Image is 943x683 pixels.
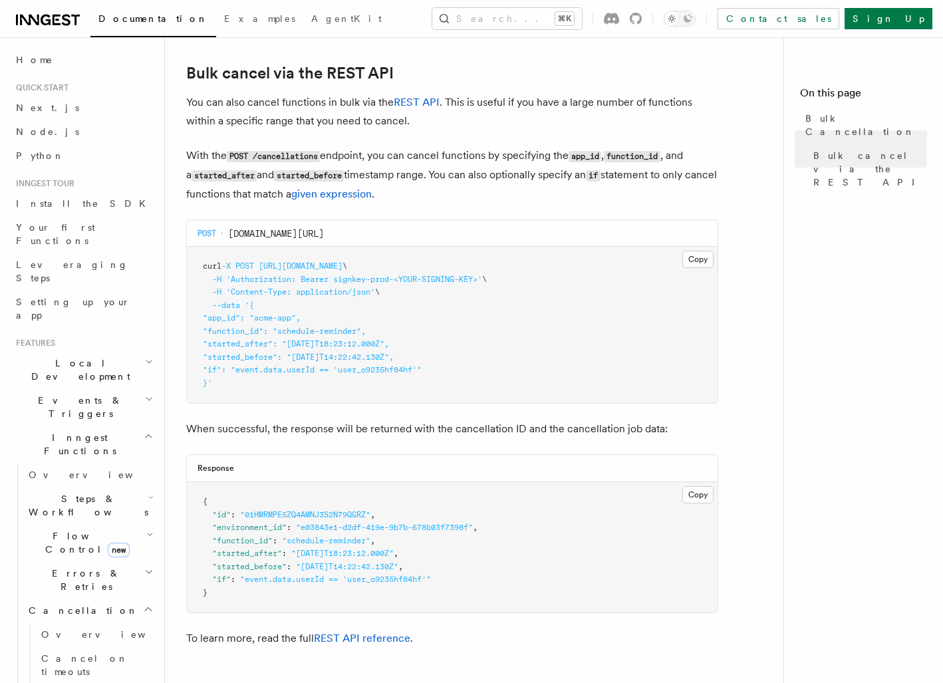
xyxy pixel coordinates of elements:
span: AgentKit [311,13,382,24]
a: Python [11,144,156,168]
button: Flow Controlnew [23,524,156,561]
a: AgentKit [303,4,390,36]
span: "started_before": "[DATE]T14:22:42.130Z", [203,352,394,362]
span: "if" [212,575,231,584]
span: "[DATE]T14:22:42.130Z" [296,562,398,571]
span: , [394,549,398,558]
h3: Response [198,463,234,474]
span: POST [235,261,254,271]
a: Install the SDK [11,192,156,215]
p: You can also cancel functions in bulk via the . This is useful if you have a large number of func... [186,93,718,130]
span: , [370,536,375,545]
span: "function_id" [212,536,273,545]
span: \ [342,261,347,271]
span: --data [212,301,240,310]
span: "[DATE]T18:23:12.000Z" [291,549,394,558]
span: Node.js [16,126,79,137]
span: "environment_id" [212,523,287,532]
span: Your first Functions [16,222,95,246]
kbd: ⌘K [555,12,574,25]
a: Bulk Cancellation [800,106,927,144]
a: Examples [216,4,303,36]
span: 'Authorization: Bearer signkey-prod-<YOUR-SIGNING-KEY>' [226,275,482,284]
a: REST API [394,96,440,108]
span: : [282,549,287,558]
span: "started_before" [212,562,287,571]
span: "e03843e1-d2df-419e-9b7b-678b03f7398f" [296,523,473,532]
span: -H [212,275,221,284]
code: POST /cancellations [227,151,320,162]
span: \ [375,287,380,297]
code: app_id [569,151,601,162]
span: Cancel on timeouts [41,653,128,677]
span: Documentation [98,13,208,24]
span: Overview [41,629,178,640]
span: Cancellation [23,604,138,617]
span: : [231,575,235,584]
span: "01HMRMPE5ZQ4AMNJ3S2N79QGRZ" [240,510,370,519]
button: Copy [682,251,714,268]
span: Examples [224,13,295,24]
span: -X [221,261,231,271]
span: Features [11,338,55,348]
span: curl [203,261,221,271]
p: When successful, the response will be returned with the cancellation ID and the cancellation job ... [186,420,718,438]
span: Local Development [11,356,145,383]
button: Steps & Workflows [23,487,156,524]
span: "event.data.userId == 'user_o9235hf84hf'" [240,575,431,584]
span: : [273,536,277,545]
a: Sign Up [845,8,932,29]
span: : [231,510,235,519]
span: , [370,510,375,519]
span: , [398,562,403,571]
span: Bulk Cancellation [805,112,927,138]
a: Next.js [11,96,156,120]
a: Overview [23,463,156,487]
h4: On this page [800,85,927,106]
span: Inngest Functions [11,431,144,458]
span: [DOMAIN_NAME][URL] [228,227,324,240]
span: Install the SDK [16,198,154,209]
span: { [203,497,207,506]
span: : [287,523,291,532]
span: "function_id": "schedule-reminder", [203,327,366,336]
span: "started_after": "[DATE]T18:23:12.000Z", [203,339,389,348]
a: REST API reference [314,632,410,644]
span: Next.js [16,102,79,113]
a: Home [11,48,156,72]
span: Events & Triggers [11,394,145,420]
span: new [108,543,130,557]
span: Overview [29,470,166,480]
button: Cancellation [23,599,156,622]
button: Local Development [11,351,156,388]
button: Errors & Retries [23,561,156,599]
a: Contact sales [718,8,839,29]
span: Setting up your app [16,297,130,321]
code: function_id [604,151,660,162]
span: "schedule-reminder" [282,536,370,545]
button: Inngest Functions [11,426,156,463]
span: "app_id": "acme-app", [203,313,301,323]
span: Quick start [11,82,68,93]
a: Bulk cancel via the REST API [808,144,927,194]
span: '{ [245,301,254,310]
span: Flow Control [23,529,146,556]
span: Home [16,53,53,67]
a: Overview [36,622,156,646]
span: } [203,588,207,597]
span: [URL][DOMAIN_NAME] [259,261,342,271]
span: '" [412,365,422,374]
span: : [287,562,291,571]
span: "started_after" [212,549,282,558]
code: started_before [274,170,344,182]
span: , [473,523,477,532]
a: given expression [291,188,372,200]
span: user_o9235hf84hf [338,365,412,374]
span: Steps & Workflows [23,492,148,519]
p: With the endpoint, you can cancel functions by specifying the , , and a and timestamp range. You ... [186,146,718,204]
span: "id" [212,510,231,519]
a: Documentation [90,4,216,37]
span: Bulk cancel via the REST API [813,149,927,189]
span: -H [212,287,221,297]
a: Your first Functions [11,215,156,253]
